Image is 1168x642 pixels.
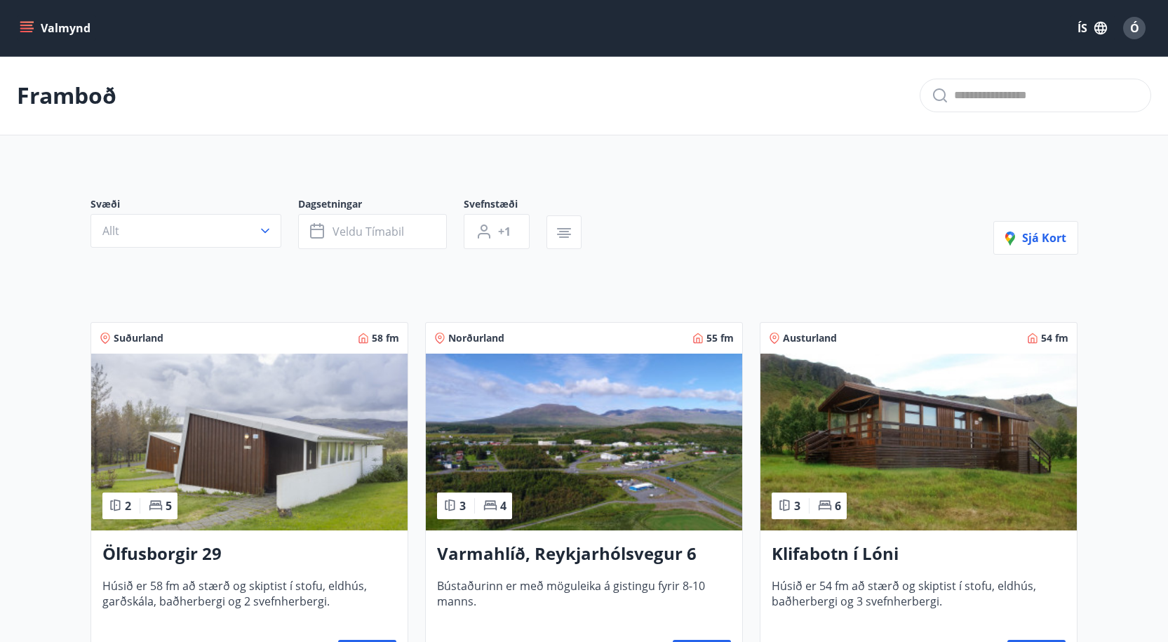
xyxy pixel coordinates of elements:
[102,223,119,239] span: Allt
[464,197,546,214] span: Svefnstæði
[298,214,447,249] button: Veldu tímabil
[17,15,96,41] button: menu
[1117,11,1151,45] button: Ó
[90,197,298,214] span: Svæði
[1041,331,1068,345] span: 54 fm
[448,331,504,345] span: Norðurland
[102,542,396,567] h3: Ölfusborgir 29
[17,80,116,111] p: Framboð
[706,331,734,345] span: 55 fm
[500,498,506,514] span: 4
[459,498,466,514] span: 3
[772,542,1066,567] h3: Klifabotn í Lóni
[166,498,172,514] span: 5
[437,542,731,567] h3: Varmahlíð, Reykjarhólsvegur 6
[125,498,131,514] span: 2
[333,224,404,239] span: Veldu tímabil
[91,354,408,530] img: Paella dish
[298,197,464,214] span: Dagsetningar
[102,578,396,624] span: Húsið er 58 fm að stærð og skiptist í stofu, eldhús, garðskála, baðherbergi og 2 svefnherbergi.
[426,354,742,530] img: Paella dish
[783,331,837,345] span: Austurland
[993,221,1078,255] button: Sjá kort
[772,578,1066,624] span: Húsið er 54 fm að stærð og skiptist í stofu, eldhús, baðherbergi og 3 svefnherbergi.
[1130,20,1139,36] span: Ó
[114,331,163,345] span: Suðurland
[1070,15,1115,41] button: ÍS
[437,578,731,624] span: Bústaðurinn er með möguleika á gistingu fyrir 8-10 manns.
[498,224,511,239] span: +1
[794,498,800,514] span: 3
[464,214,530,249] button: +1
[1005,230,1066,246] span: Sjá kort
[760,354,1077,530] img: Paella dish
[372,331,399,345] span: 58 fm
[835,498,841,514] span: 6
[90,214,281,248] button: Allt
